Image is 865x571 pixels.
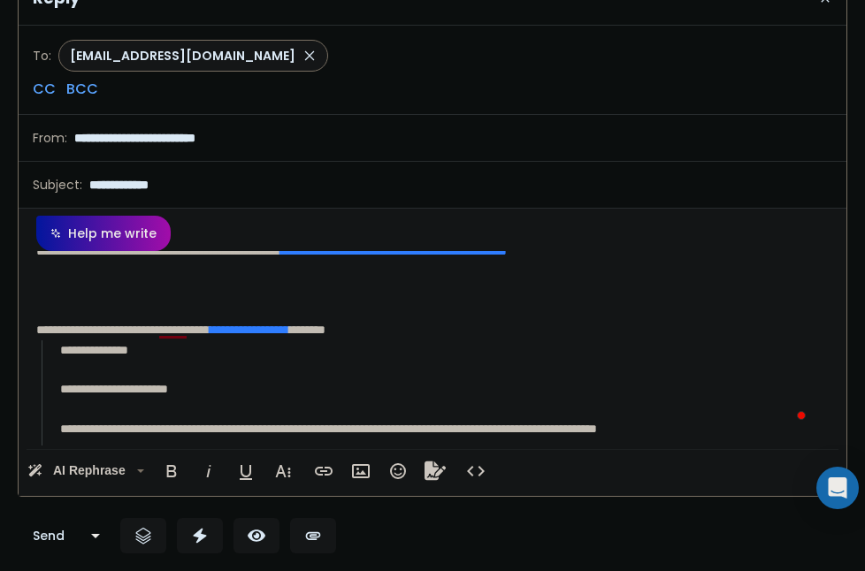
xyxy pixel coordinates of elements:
[381,453,415,489] button: Emoticons
[66,79,98,100] p: BCC
[192,453,226,489] button: Italic (Ctrl+I)
[33,47,51,65] p: To:
[18,518,80,553] button: Send
[155,453,188,489] button: Bold (Ctrl+B)
[24,453,148,489] button: AI Rephrase
[70,47,295,65] p: [EMAIL_ADDRESS][DOMAIN_NAME]
[33,79,56,100] p: CC
[266,453,300,489] button: More Text
[459,453,493,489] button: Code View
[33,176,82,194] p: Subject:
[33,129,67,147] p: From:
[816,467,859,509] div: Open Intercom Messenger
[418,453,452,489] button: Signature
[50,463,129,478] span: AI Rephrase
[36,216,171,251] button: Help me write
